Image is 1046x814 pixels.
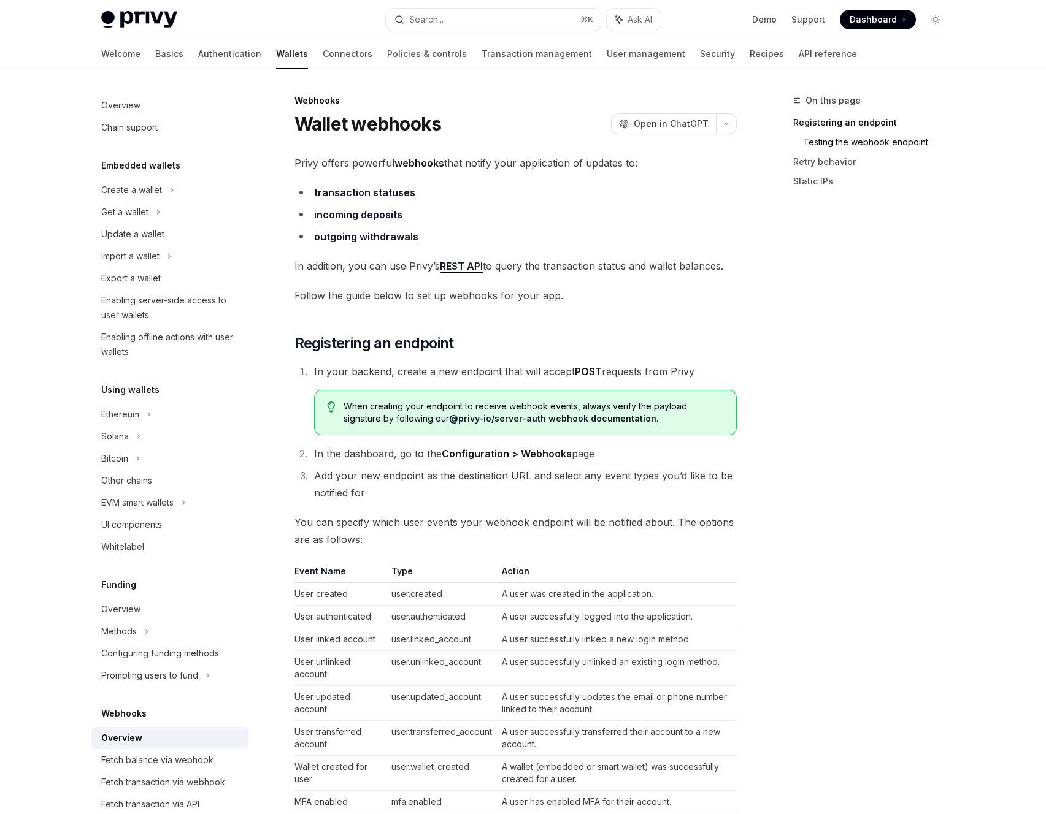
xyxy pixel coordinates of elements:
[314,470,733,499] span: Add your new endpoint as the destination URL and select any event types you’d like to be notified...
[294,257,737,275] span: In addition, you can use Privy’s to query the transaction status and wallet balances.
[101,382,160,397] h5: Using wallets
[449,413,656,424] a: @privy-io/server-auth webhook documentation
[700,39,735,69] a: Security
[101,98,140,113] div: Overview
[793,113,955,132] a: Registering an endpoint
[294,721,386,756] td: User transferred account
[840,10,916,29] a: Dashboard
[386,628,497,651] td: user.linked_account
[101,577,136,592] h5: Funding
[91,223,248,245] a: Update a wallet
[791,13,825,26] a: Support
[276,39,308,69] a: Wallets
[628,13,652,26] span: Ask AI
[101,517,162,532] div: UI components
[91,514,248,536] a: UI components
[926,10,945,29] button: Toggle dark mode
[750,39,784,69] a: Recipes
[497,628,737,651] td: A user successfully linked a new login method.
[793,152,955,172] a: Retry behavior
[101,407,139,422] div: Ethereum
[314,447,594,460] span: In the dashboard, go to the page
[409,12,444,27] div: Search...
[314,230,418,243] a: outgoing withdrawals
[294,514,737,548] span: You can specify which user events your webhook endpoint will be notified about. The options are a...
[294,113,442,135] h1: Wallet webhooks
[607,39,685,69] a: User management
[91,94,248,116] a: Overview
[101,293,241,322] div: Enabling server-side access to user wallets
[793,172,955,191] a: Static IPs
[101,11,177,28] img: light logo
[101,39,140,69] a: Welcome
[101,330,241,359] div: Enabling offline actions with user wallets
[101,183,162,197] div: Create a wallet
[497,651,737,686] td: A user successfully unlinked an existing login method.
[101,451,128,466] div: Bitcoin
[294,94,737,107] div: Webhooks
[440,260,483,273] a: REST API
[323,39,372,69] a: Connectors
[497,606,737,628] td: A user successfully logged into the application.
[611,113,716,134] button: Open in ChatGPT
[497,583,737,606] td: A user was created in the application.
[294,333,454,353] span: Registering an endpoint
[497,791,737,813] td: A user has enabled MFA for their account.
[91,289,248,326] a: Enabling server-side access to user wallets
[850,13,897,26] span: Dashboard
[294,791,386,813] td: MFA enabled
[101,775,225,789] div: Fetch transaction via webhook
[752,13,777,26] a: Demo
[294,628,386,651] td: User linked account
[386,565,497,583] th: Type
[803,132,955,152] a: Testing the webhook endpoint
[394,157,444,169] strong: webhooks
[799,39,857,69] a: API reference
[91,536,248,558] a: Whitelabel
[294,154,737,172] span: Privy offers powerful that notify your application of updates to:
[580,15,593,25] span: ⌘ K
[101,539,144,554] div: Whitelabel
[497,721,737,756] td: A user successfully transferred their account to a new account.
[482,39,592,69] a: Transaction management
[294,651,386,686] td: User unlinked account
[101,706,147,721] h5: Webhooks
[386,9,601,31] button: Search...⌘K
[497,686,737,721] td: A user successfully updates the email or phone number linked to their account.
[294,756,386,791] td: Wallet created for user
[101,731,142,745] div: Overview
[634,118,709,130] span: Open in ChatGPT
[101,158,180,173] h5: Embedded wallets
[607,9,661,31] button: Ask AI
[497,565,737,583] th: Action
[91,771,248,793] a: Fetch transaction via webhook
[101,249,160,264] div: Import a wallet
[101,797,199,812] div: Fetch transaction via API
[91,598,248,620] a: Overview
[101,646,219,661] div: Configuring funding methods
[101,473,152,488] div: Other chains
[101,753,213,767] div: Fetch balance via webhook
[386,583,497,606] td: user.created
[442,447,572,460] strong: Configuration > Webhooks
[101,227,164,242] div: Update a wallet
[155,39,183,69] a: Basics
[91,642,248,664] a: Configuring funding methods
[101,205,148,219] div: Get a wallet
[91,749,248,771] a: Fetch balance via webhook
[294,583,386,606] td: User created
[294,287,737,304] span: Follow the guide below to set up webhooks for your app.
[314,208,402,221] a: incoming deposits
[91,267,248,289] a: Export a wallet
[386,756,497,791] td: user.wallet_created
[327,401,336,413] svg: Tip
[101,668,198,683] div: Prompting users to fund
[344,400,723,425] span: When creating your endpoint to receive webhook events, always verify the payload signature by fol...
[294,565,386,583] th: Event Name
[91,727,248,749] a: Overview
[294,606,386,628] td: User authenticated
[91,326,248,363] a: Enabling offline actions with user wallets
[806,93,861,108] span: On this page
[101,120,158,135] div: Chain support
[198,39,261,69] a: Authentication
